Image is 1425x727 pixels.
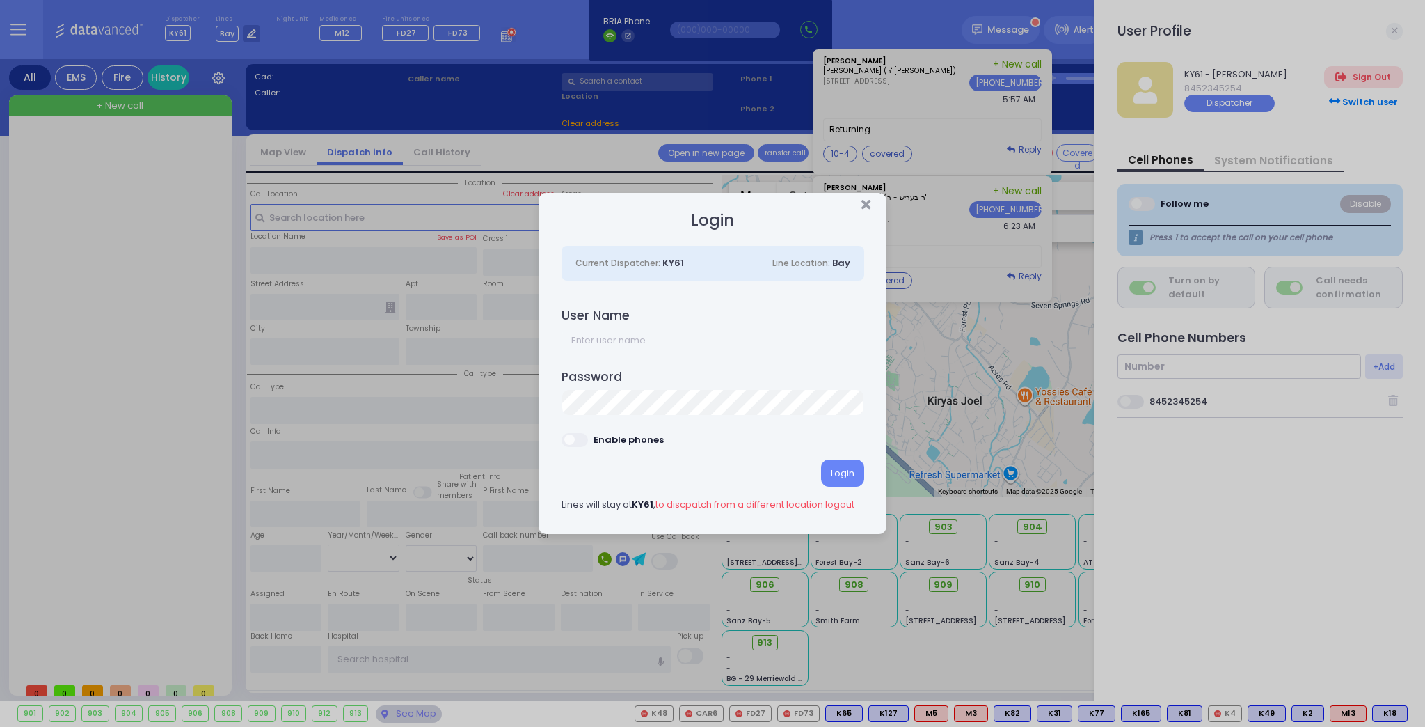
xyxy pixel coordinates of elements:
[691,211,734,230] h2: Login
[632,498,653,511] span: KY61
[562,327,864,354] input: Enter user name
[772,257,830,269] span: Line Location:
[655,498,854,511] a: to discpatch from a different location logout
[861,198,870,212] button: Close
[832,256,850,269] span: Bay
[562,498,854,512] span: Lines will stay at ,
[575,257,660,269] span: Current Dispatcher:
[562,308,864,323] h4: User Name
[662,256,684,269] span: KY61
[594,433,664,447] div: Enable phones
[562,370,864,384] h4: Password
[821,460,864,486] div: Login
